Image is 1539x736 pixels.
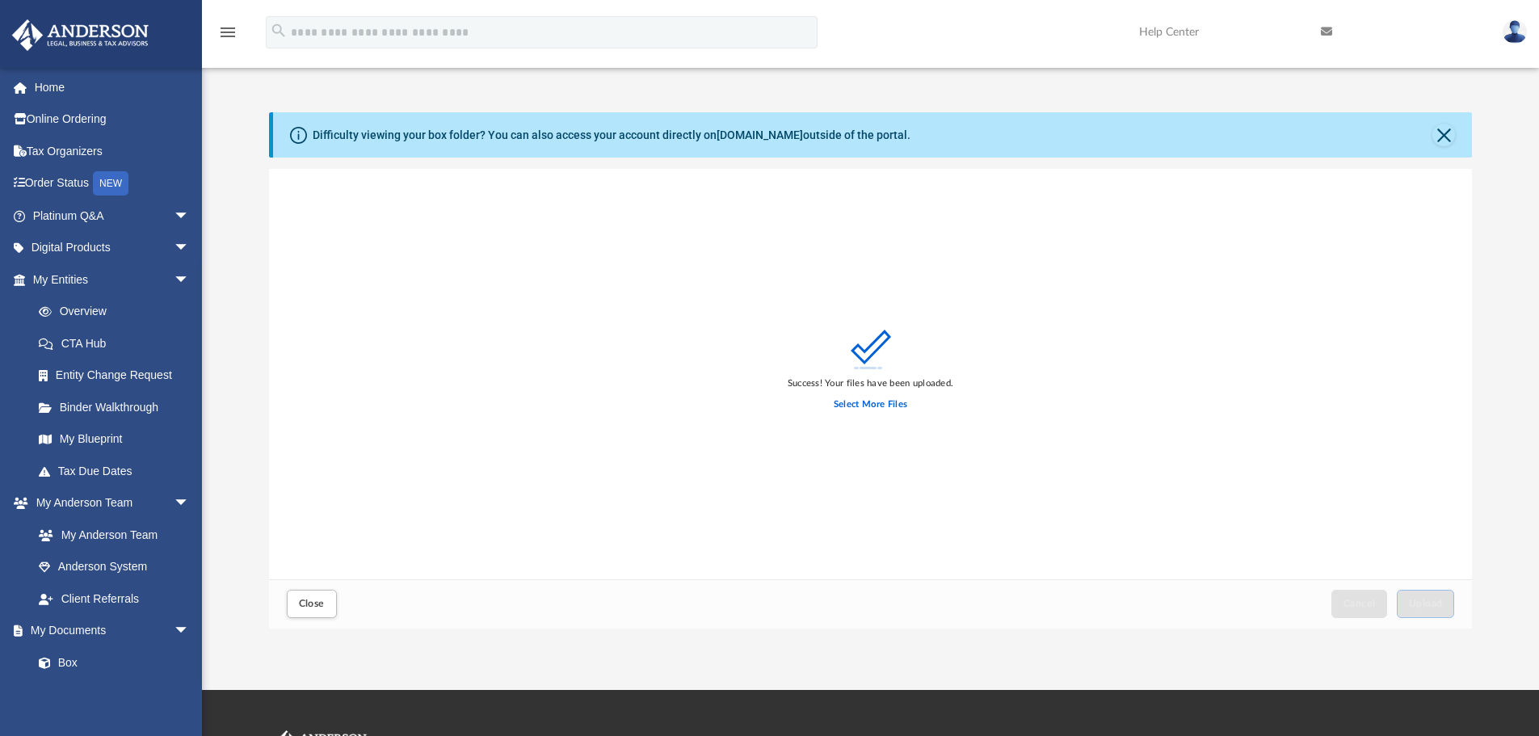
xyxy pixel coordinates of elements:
button: Upload [1397,590,1455,618]
a: Tax Organizers [11,135,214,167]
a: Box [23,646,198,679]
a: Platinum Q&Aarrow_drop_down [11,200,214,232]
a: Overview [23,296,214,328]
a: My Entitiesarrow_drop_down [11,263,214,296]
a: Binder Walkthrough [23,391,214,423]
a: Entity Change Request [23,360,214,392]
span: arrow_drop_down [174,232,206,265]
span: arrow_drop_down [174,200,206,233]
a: Home [11,71,214,103]
a: My Documentsarrow_drop_down [11,615,206,647]
a: My Blueprint [23,423,206,456]
a: My Anderson Team [23,519,198,551]
span: arrow_drop_down [174,615,206,648]
a: Online Ordering [11,103,214,136]
a: Anderson System [23,551,206,583]
a: Digital Productsarrow_drop_down [11,232,214,264]
a: My Anderson Teamarrow_drop_down [11,487,206,519]
a: Tax Due Dates [23,455,214,487]
i: menu [218,23,238,42]
button: Close [1432,124,1455,146]
div: Difficulty viewing your box folder? You can also access your account directly on outside of the p... [313,127,910,144]
a: menu [218,31,238,42]
i: search [270,22,288,40]
span: Upload [1409,599,1443,608]
span: arrow_drop_down [174,263,206,297]
a: Order StatusNEW [11,167,214,200]
label: Select More Files [834,397,907,412]
a: [DOMAIN_NAME] [717,128,803,141]
img: Anderson Advisors Platinum Portal [7,19,153,51]
a: Meeting Minutes [23,679,206,711]
button: Close [287,590,337,618]
span: Cancel [1343,599,1376,608]
div: NEW [93,171,128,196]
span: arrow_drop_down [174,487,206,520]
div: Upload [269,169,1473,629]
img: User Pic [1503,20,1527,44]
div: Success! Your files have been uploaded. [788,376,953,391]
button: Cancel [1331,590,1388,618]
a: Client Referrals [23,582,206,615]
a: CTA Hub [23,327,214,360]
span: Close [299,599,325,608]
